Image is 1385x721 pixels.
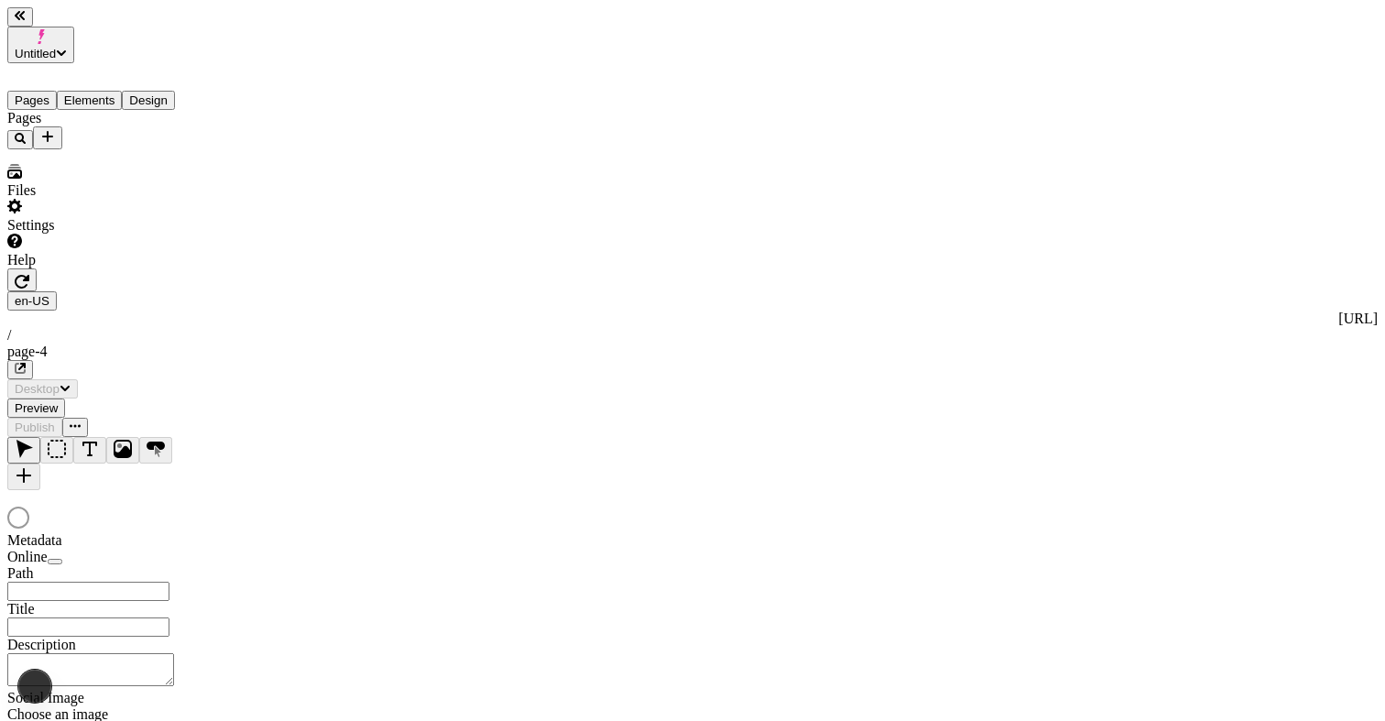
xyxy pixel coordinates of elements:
div: Pages [7,110,227,126]
span: Preview [15,401,58,415]
div: Help [7,252,227,268]
span: Untitled [15,47,56,60]
button: Text [73,437,106,464]
div: Metadata [7,532,227,549]
span: Online [7,549,48,564]
div: page-4 [7,344,1378,360]
button: Untitled [7,27,74,63]
div: Files [7,182,227,199]
button: Desktop [7,379,78,399]
span: en-US [15,294,49,308]
button: Box [40,437,73,464]
div: / [7,327,1378,344]
div: [URL] [7,311,1378,327]
span: Description [7,637,76,652]
button: Image [106,437,139,464]
span: Desktop [15,382,60,396]
button: Preview [7,399,65,418]
button: Pages [7,91,57,110]
div: Settings [7,217,227,234]
span: Title [7,601,35,617]
span: Publish [15,421,55,434]
button: Button [139,437,172,464]
button: Add new [33,126,62,149]
button: Open locale picker [7,291,57,311]
button: Publish [7,418,62,437]
span: Social Image [7,690,84,705]
button: Elements [57,91,123,110]
span: Path [7,565,33,581]
button: Design [122,91,175,110]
